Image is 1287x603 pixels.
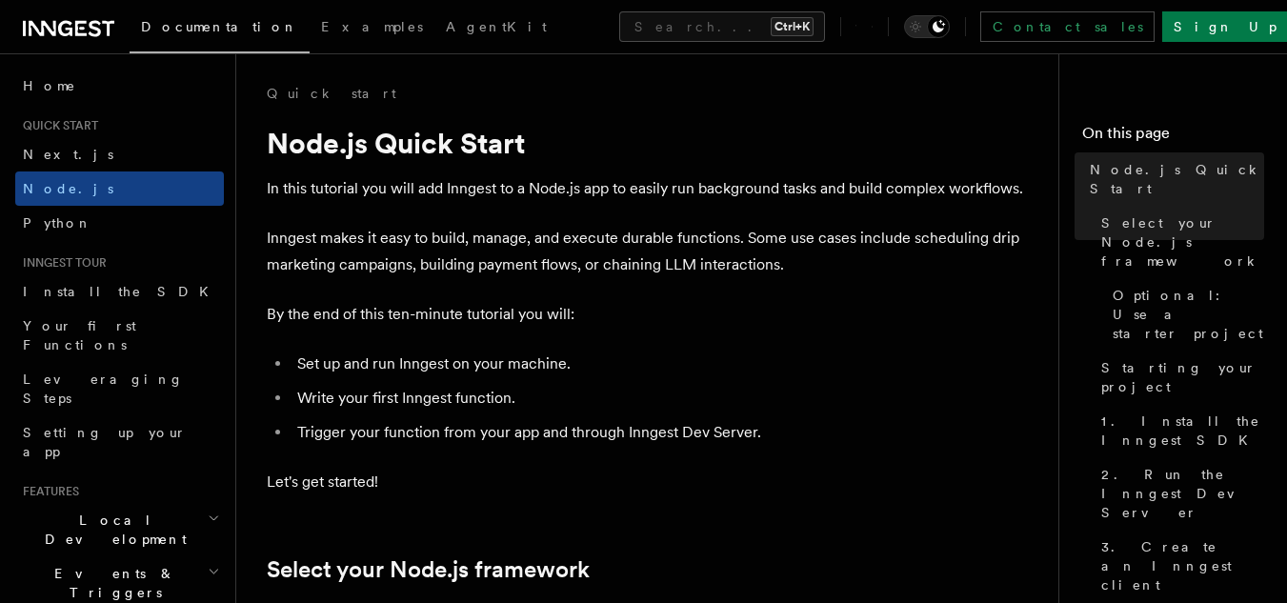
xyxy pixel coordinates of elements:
[267,84,396,103] a: Quick start
[1101,412,1264,450] span: 1. Install the Inngest SDK
[267,556,590,583] a: Select your Node.js framework
[141,19,298,34] span: Documentation
[15,118,98,133] span: Quick start
[15,171,224,206] a: Node.js
[23,425,187,459] span: Setting up your app
[321,19,423,34] span: Examples
[1105,278,1264,351] a: Optional: Use a starter project
[1094,457,1264,530] a: 2. Run the Inngest Dev Server
[15,274,224,309] a: Install the SDK
[1094,351,1264,404] a: Starting your project
[267,175,1029,202] p: In this tutorial you will add Inngest to a Node.js app to easily run background tasks and build c...
[15,484,79,499] span: Features
[15,137,224,171] a: Next.js
[15,255,107,271] span: Inngest tour
[446,19,547,34] span: AgentKit
[267,126,1029,160] h1: Node.js Quick Start
[267,301,1029,328] p: By the end of this ten-minute tutorial you will:
[292,351,1029,377] li: Set up and run Inngest on your machine.
[980,11,1155,42] a: Contact sales
[130,6,310,53] a: Documentation
[15,503,224,556] button: Local Development
[15,362,224,415] a: Leveraging Steps
[15,309,224,362] a: Your first Functions
[1101,213,1264,271] span: Select your Node.js framework
[23,318,136,352] span: Your first Functions
[23,147,113,162] span: Next.js
[267,225,1029,278] p: Inngest makes it easy to build, manage, and execute durable functions. Some use cases include sch...
[1090,160,1264,198] span: Node.js Quick Start
[15,511,208,549] span: Local Development
[23,372,184,406] span: Leveraging Steps
[904,15,950,38] button: Toggle dark mode
[23,215,92,231] span: Python
[771,17,814,36] kbd: Ctrl+K
[434,6,558,51] a: AgentKit
[292,419,1029,446] li: Trigger your function from your app and through Inngest Dev Server.
[1101,465,1264,522] span: 2. Run the Inngest Dev Server
[15,415,224,469] a: Setting up your app
[1082,152,1264,206] a: Node.js Quick Start
[310,6,434,51] a: Examples
[619,11,825,42] button: Search...Ctrl+K
[1094,404,1264,457] a: 1. Install the Inngest SDK
[1101,537,1264,594] span: 3. Create an Inngest client
[23,76,76,95] span: Home
[15,69,224,103] a: Home
[23,284,220,299] span: Install the SDK
[267,469,1029,495] p: Let's get started!
[1094,206,1264,278] a: Select your Node.js framework
[292,385,1029,412] li: Write your first Inngest function.
[1082,122,1264,152] h4: On this page
[15,206,224,240] a: Python
[1101,358,1264,396] span: Starting your project
[1094,530,1264,602] a: 3. Create an Inngest client
[1113,286,1264,343] span: Optional: Use a starter project
[15,564,208,602] span: Events & Triggers
[23,181,113,196] span: Node.js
